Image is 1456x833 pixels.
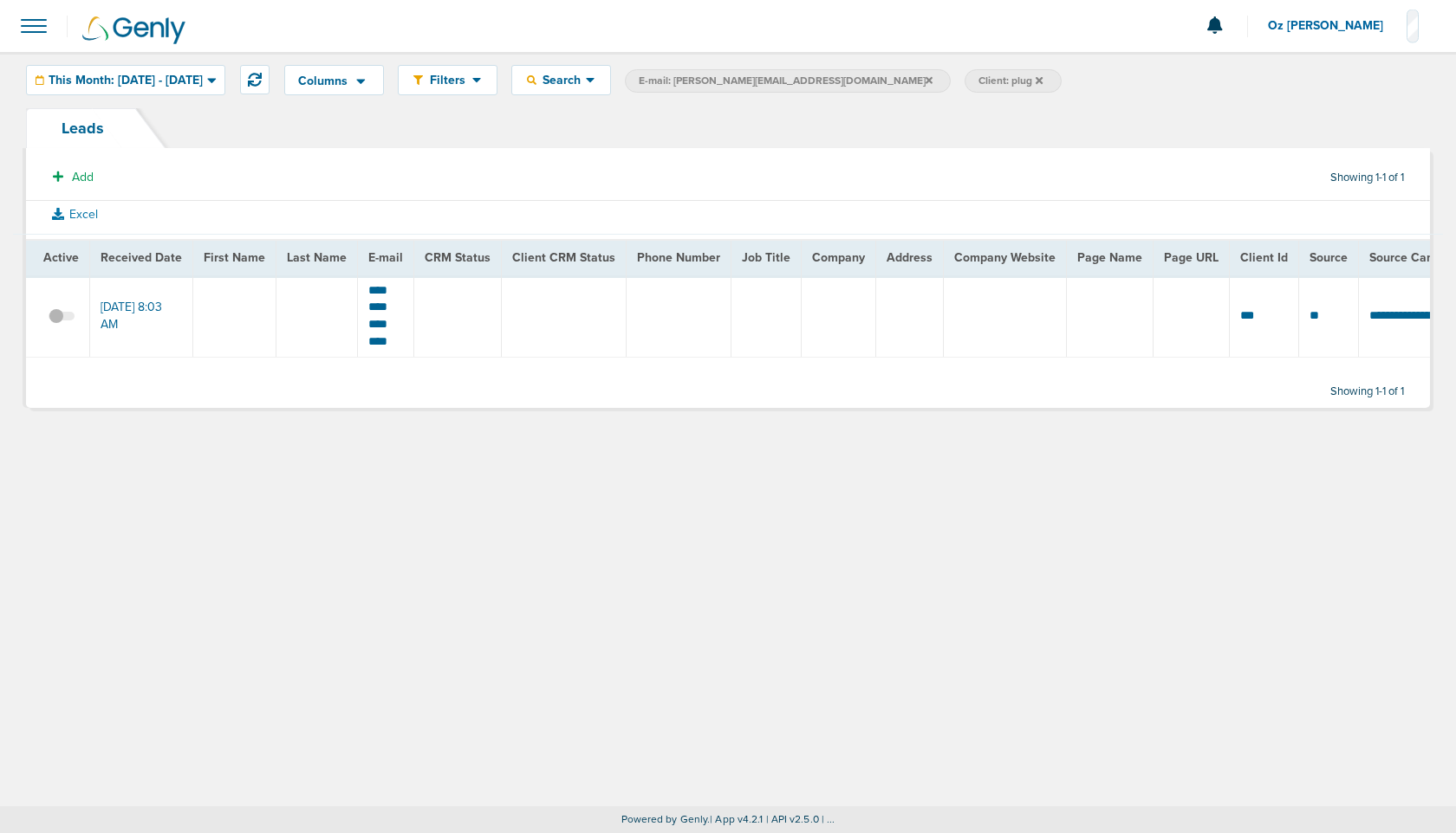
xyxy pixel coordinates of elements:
span: | API v2.5.0 [766,813,819,825]
span: Filters [423,73,472,87]
span: Phone Number [637,250,720,265]
span: Last Name [287,250,347,265]
span: | ... [822,813,835,825]
span: E-mail: [PERSON_NAME][EMAIL_ADDRESS][DOMAIN_NAME] [639,74,933,88]
th: Company [802,240,876,275]
span: Client: plug [978,74,1043,88]
span: Oz [PERSON_NAME] [1268,20,1395,32]
span: | App v4.2.1 [710,813,763,825]
button: Excel [39,203,111,225]
span: This Month: [DATE] - [DATE] [49,74,203,87]
span: Source [1310,250,1348,265]
span: Showing 1-1 of 1 [1330,384,1404,399]
th: Client CRM Status [502,240,627,275]
span: First Name [204,250,265,265]
span: Columns [298,75,348,87]
span: CRM Status [425,250,491,265]
span: Client Id [1240,250,1288,265]
a: Leads [26,108,140,148]
span: E-mail [368,250,403,265]
th: Page Name [1067,240,1154,275]
th: Address [876,240,944,275]
span: Search [536,73,586,87]
td: [DATE] 8:03 AM [90,275,193,358]
span: Active [43,250,79,265]
span: Page URL [1164,250,1219,265]
th: Company Website [944,240,1067,275]
img: Genly [82,16,185,44]
th: Job Title [731,240,802,275]
button: Add [43,165,103,190]
span: Received Date [101,250,182,265]
span: Showing 1-1 of 1 [1330,171,1404,185]
span: Add [72,170,94,184]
